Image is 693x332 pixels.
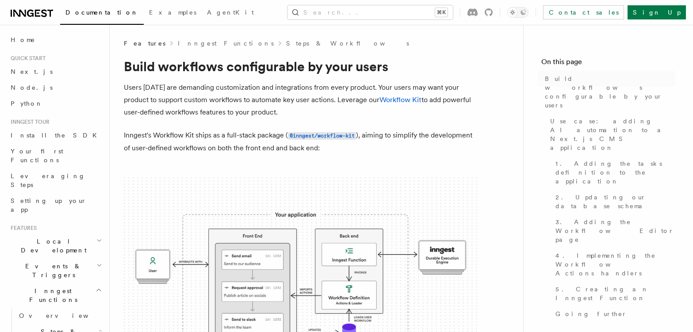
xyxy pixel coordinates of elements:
h4: On this page [541,57,675,71]
a: Sign Up [628,5,686,19]
button: Toggle dark mode [507,7,528,18]
span: Events & Triggers [7,262,96,279]
a: Inngest Functions [178,39,274,48]
span: Build workflows configurable by your users [545,74,675,110]
h1: Build workflows configurable by your users [124,58,478,74]
span: 4. Implementing the Workflow Actions handlers [555,251,675,278]
span: Documentation [65,9,138,16]
span: Features [7,225,37,232]
a: 1. Adding the tasks definition to the application [552,156,675,189]
button: Search...⌘K [287,5,453,19]
span: Overview [19,312,110,319]
a: Build workflows configurable by your users [541,71,675,113]
span: 3. Adding the Workflow Editor page [555,218,675,244]
button: Local Development [7,233,104,258]
a: Workflow Kit [379,95,421,104]
a: Steps & Workflows [286,39,409,48]
a: 4. Implementing the Workflow Actions handlers [552,248,675,281]
span: Home [11,35,35,44]
span: Local Development [7,237,96,255]
span: 5. Creating an Inngest Function [555,285,675,302]
a: Examples [144,3,202,24]
span: Inngest tour [7,118,50,126]
span: Install the SDK [11,132,102,139]
span: Examples [149,9,196,16]
a: Setting up your app [7,193,104,218]
span: AgentKit [207,9,254,16]
a: Install the SDK [7,127,104,143]
button: Inngest Functions [7,283,104,308]
span: Features [124,39,165,48]
a: AgentKit [202,3,259,24]
a: Documentation [60,3,144,25]
a: Python [7,95,104,111]
span: Quick start [7,55,46,62]
span: Setting up your app [11,197,87,213]
code: @inngest/workflow-kit [288,132,356,140]
a: Use case: adding AI automation to a Next.js CMS application [547,113,675,156]
button: Events & Triggers [7,258,104,283]
span: Python [11,100,43,107]
kbd: ⌘K [435,8,448,17]
p: Inngest's Workflow Kit ships as a full-stack package ( ), aiming to simplify the development of u... [124,129,478,154]
a: 5. Creating an Inngest Function [552,281,675,306]
span: Leveraging Steps [11,172,85,188]
a: Contact sales [543,5,624,19]
a: 2. Updating our database schema [552,189,675,214]
a: Leveraging Steps [7,168,104,193]
span: 1. Adding the tasks definition to the application [555,159,675,186]
a: 3. Adding the Workflow Editor page [552,214,675,248]
a: @inngest/workflow-kit [288,131,356,139]
p: Users [DATE] are demanding customization and integrations from every product. Your users may want... [124,81,478,118]
a: Node.js [7,80,104,95]
span: Next.js [11,68,53,75]
span: Use case: adding AI automation to a Next.js CMS application [550,117,675,152]
span: Your first Functions [11,148,63,164]
a: Overview [15,308,104,324]
a: Home [7,32,104,48]
a: Going further [552,306,675,322]
a: Next.js [7,64,104,80]
span: Going further [555,309,627,318]
span: Inngest Functions [7,286,96,304]
span: 2. Updating our database schema [555,193,675,210]
a: Your first Functions [7,143,104,168]
span: Node.js [11,84,53,91]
